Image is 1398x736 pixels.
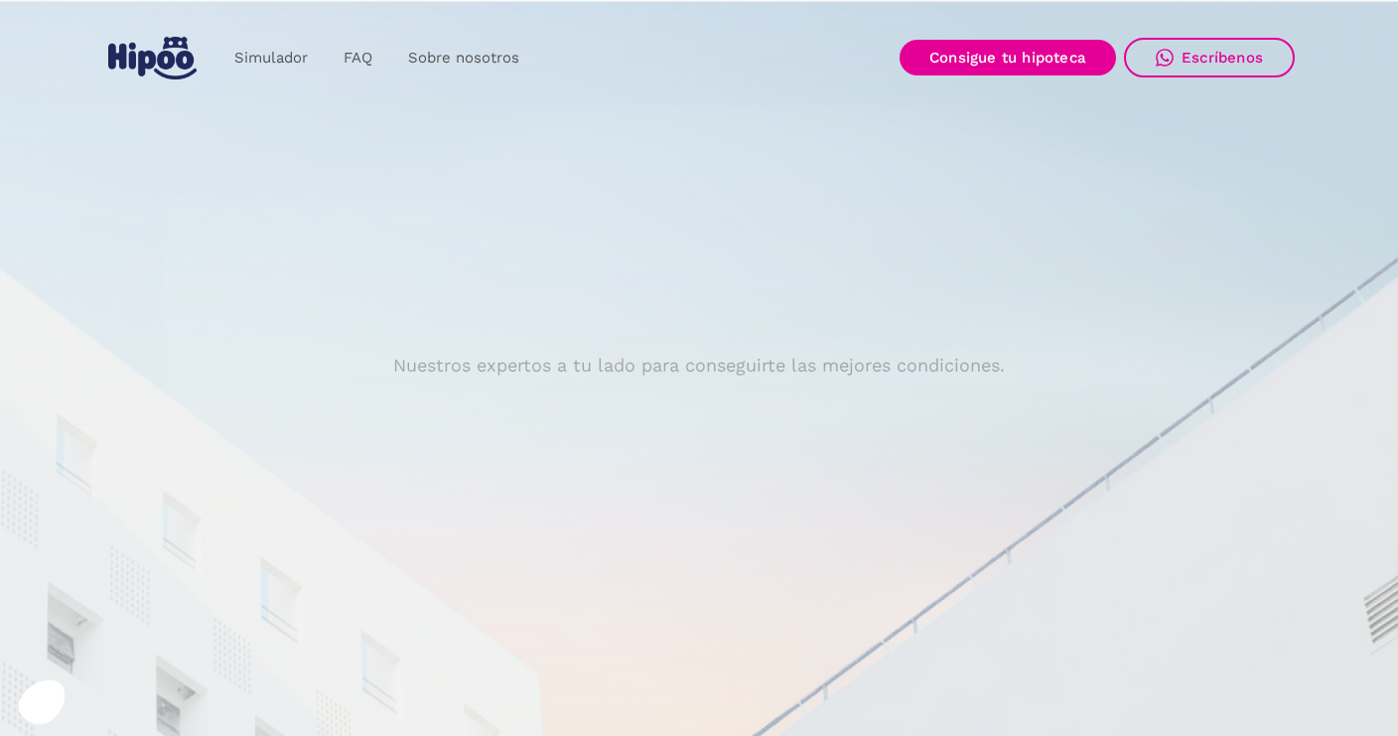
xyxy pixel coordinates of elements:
[216,39,326,77] a: Simulador
[393,358,1005,373] p: Nuestros expertos a tu lado para conseguirte las mejores condiciones.
[1182,49,1263,67] div: Escríbenos
[326,39,390,77] a: FAQ
[900,40,1116,75] a: Consigue tu hipoteca
[390,39,537,77] a: Sobre nosotros
[103,29,201,87] a: home
[1124,38,1295,77] a: Escríbenos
